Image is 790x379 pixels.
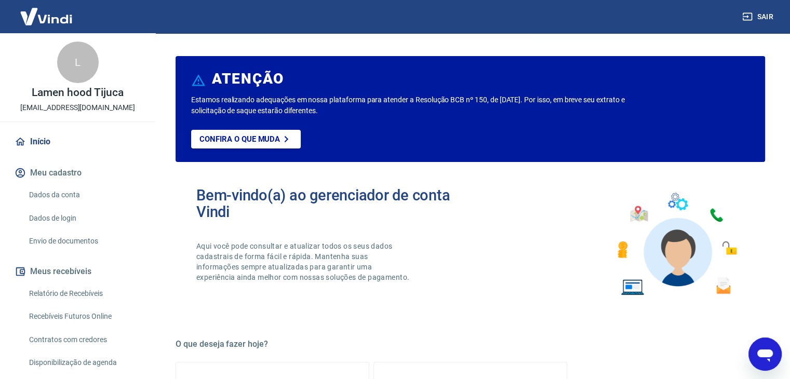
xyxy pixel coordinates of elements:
[191,130,301,148] a: Confira o que muda
[608,187,744,302] img: Imagem de um avatar masculino com diversos icones exemplificando as funcionalidades do gerenciado...
[191,94,638,116] p: Estamos realizando adequações em nossa plataforma para atender a Resolução BCB nº 150, de [DATE]....
[25,352,143,373] a: Disponibilização de agenda
[12,161,143,184] button: Meu cadastro
[25,283,143,304] a: Relatório de Recebíveis
[12,260,143,283] button: Meus recebíveis
[25,208,143,229] a: Dados de login
[25,184,143,206] a: Dados da conta
[12,130,143,153] a: Início
[25,329,143,350] a: Contratos com credores
[740,7,778,26] button: Sair
[199,134,280,144] p: Confira o que muda
[25,231,143,252] a: Envio de documentos
[12,1,80,32] img: Vindi
[57,42,99,83] div: L
[25,306,143,327] a: Recebíveis Futuros Online
[32,87,123,98] p: Lamen hood Tijuca
[196,241,411,282] p: Aqui você pode consultar e atualizar todos os seus dados cadastrais de forma fácil e rápida. Mant...
[748,337,782,371] iframe: Botão para abrir a janela de mensagens, conversa em andamento
[176,339,765,349] h5: O que deseja fazer hoje?
[20,102,135,113] p: [EMAIL_ADDRESS][DOMAIN_NAME]
[196,187,471,220] h2: Bem-vindo(a) ao gerenciador de conta Vindi
[212,74,284,84] h6: ATENÇÃO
